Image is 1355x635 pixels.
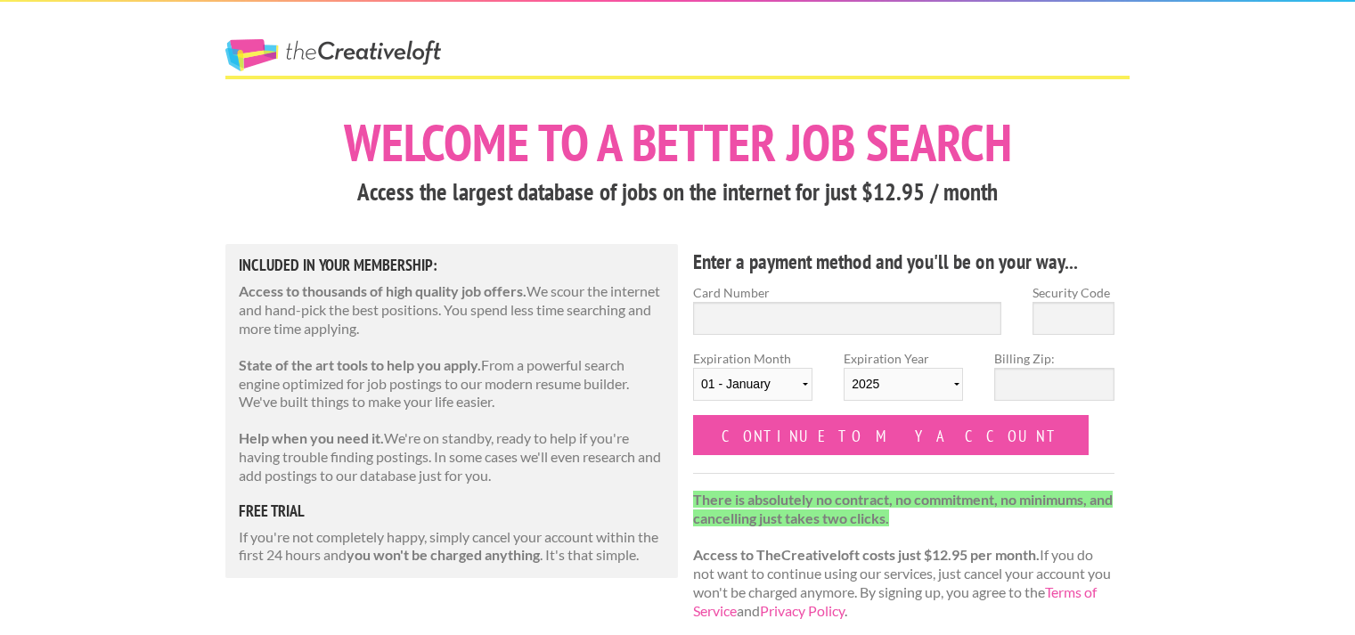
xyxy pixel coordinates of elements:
select: Expiration Month [693,368,812,401]
p: From a powerful search engine optimized for job postings to our modern resume builder. We've buil... [239,356,665,411]
select: Expiration Year [844,368,963,401]
strong: you won't be charged anything [347,546,540,563]
strong: Help when you need it. [239,429,384,446]
h1: Welcome to a better job search [225,117,1130,168]
h5: Included in Your Membership: [239,257,665,273]
strong: Access to TheCreativeloft costs just $12.95 per month. [693,546,1040,563]
strong: Access to thousands of high quality job offers. [239,282,526,299]
input: Continue to my account [693,415,1089,455]
label: Expiration Month [693,349,812,415]
h4: Enter a payment method and you'll be on your way... [693,248,1114,276]
p: We scour the internet and hand-pick the best positions. You spend less time searching and more ti... [239,282,665,338]
a: Privacy Policy [760,602,845,619]
a: Terms of Service [693,583,1097,619]
strong: There is absolutely no contract, no commitment, no minimums, and cancelling just takes two clicks. [693,491,1113,526]
strong: State of the art tools to help you apply. [239,356,481,373]
h5: free trial [239,503,665,519]
p: If you do not want to continue using our services, just cancel your account you won't be charged ... [693,491,1114,621]
label: Billing Zip: [994,349,1114,368]
label: Card Number [693,283,1001,302]
label: Expiration Year [844,349,963,415]
p: We're on standby, ready to help if you're having trouble finding postings. In some cases we'll ev... [239,429,665,484]
p: If you're not completely happy, simply cancel your account within the first 24 hours and . It's t... [239,528,665,566]
a: The Creative Loft [225,39,441,71]
label: Security Code [1033,283,1114,302]
h3: Access the largest database of jobs on the internet for just $12.95 / month [225,175,1130,209]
